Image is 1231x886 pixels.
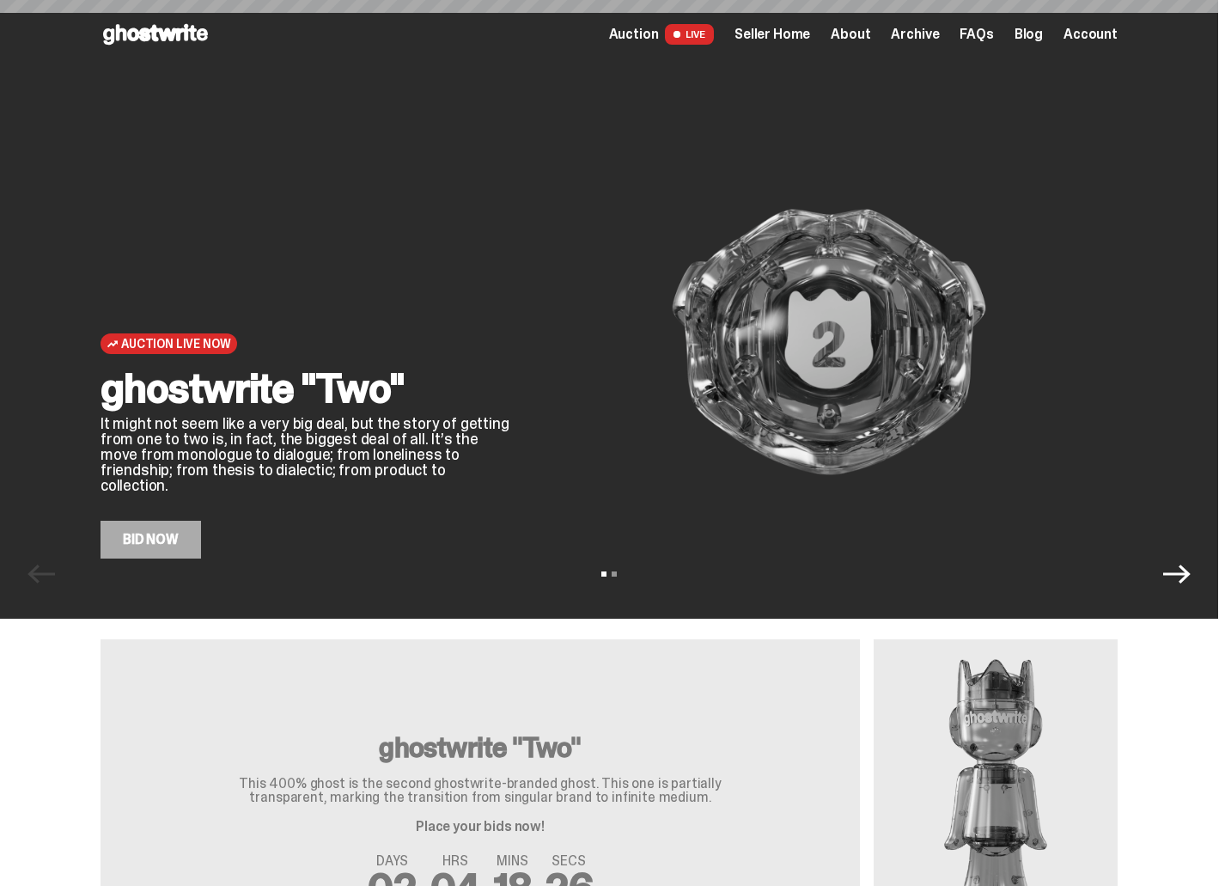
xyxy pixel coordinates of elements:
span: SECS [545,854,593,868]
a: Bid Now [101,521,201,559]
a: About [831,27,870,41]
a: Auction LIVE [609,24,714,45]
span: LIVE [665,24,714,45]
a: Blog [1015,27,1043,41]
button: Next [1163,560,1191,588]
button: View slide 2 [612,571,617,577]
span: HRS [430,854,480,868]
p: It might not seem like a very big deal, but the story of getting from one to two is, in fact, the... [101,416,513,493]
span: MINS [494,854,532,868]
img: ghostwrite "Two" [540,125,1118,559]
span: Auction Live Now [121,337,230,351]
a: Archive [891,27,939,41]
a: Account [1063,27,1118,41]
a: Seller Home [734,27,810,41]
button: View slide 1 [601,571,606,577]
h2: ghostwrite "Two" [101,368,513,409]
p: Place your bids now! [205,820,755,834]
a: FAQs [960,27,993,41]
h3: ghostwrite "Two" [205,734,755,761]
p: This 400% ghost is the second ghostwrite-branded ghost. This one is partially transparent, markin... [205,777,755,804]
span: DAYS [368,854,417,868]
span: Auction [609,27,659,41]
